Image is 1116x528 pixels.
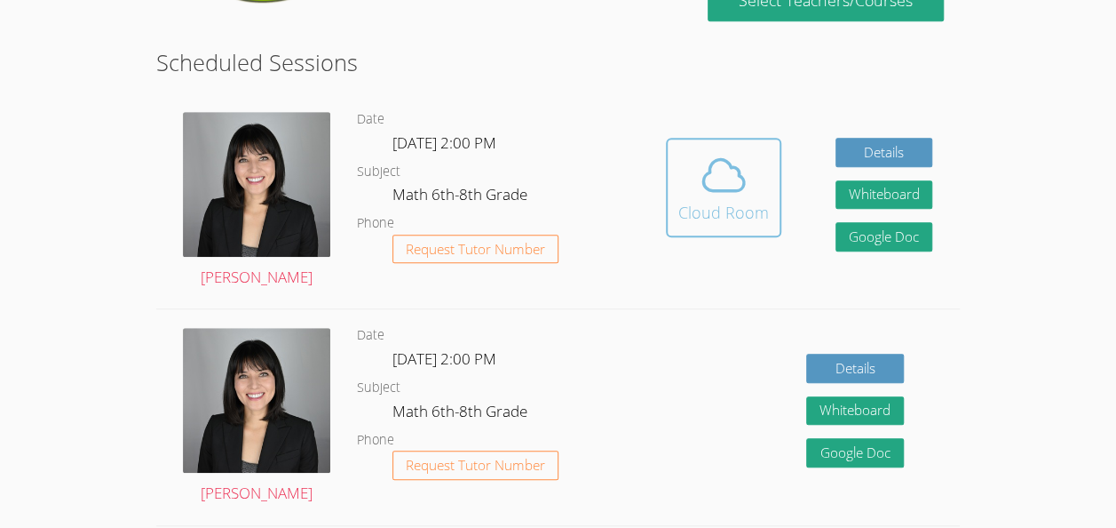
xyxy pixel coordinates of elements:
img: DSC_1773.jpeg [183,328,330,473]
span: [DATE] 2:00 PM [392,348,496,369]
a: Google Doc [806,438,904,468]
dt: Date [357,108,384,131]
button: Cloud Room [666,138,781,237]
a: Google Doc [835,222,933,252]
h2: Scheduled Sessions [156,45,960,79]
button: Whiteboard [835,180,933,210]
dt: Subject [357,377,400,399]
a: [PERSON_NAME] [183,112,330,291]
span: Request Tutor Number [406,243,545,256]
img: DSC_1773.jpeg [183,112,330,257]
dt: Date [357,324,384,347]
dt: Phone [357,429,394,452]
button: Request Tutor Number [392,451,558,480]
a: Details [806,354,904,383]
div: Cloud Room [678,200,769,225]
dd: Math 6th-8th Grade [392,182,531,212]
span: [DATE] 2:00 PM [392,132,496,153]
button: Request Tutor Number [392,235,558,264]
dt: Subject [357,161,400,183]
a: Details [835,138,933,167]
dd: Math 6th-8th Grade [392,399,531,429]
dt: Phone [357,212,394,235]
span: Request Tutor Number [406,459,545,472]
button: Whiteboard [806,396,904,426]
a: [PERSON_NAME] [183,328,330,507]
